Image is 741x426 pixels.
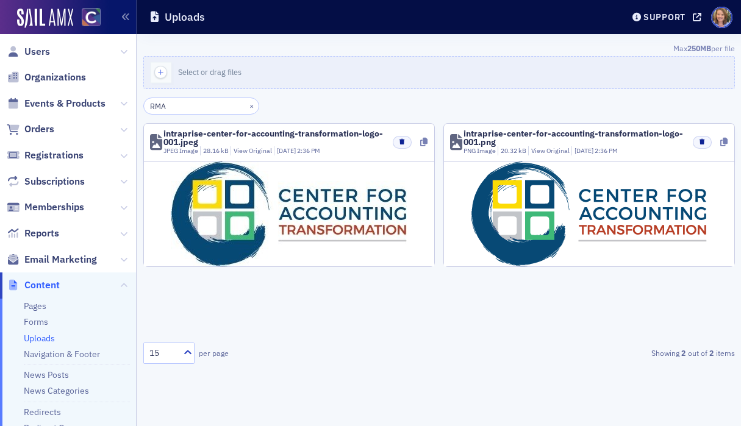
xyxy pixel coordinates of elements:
span: Subscriptions [24,175,85,188]
span: Content [24,279,60,292]
span: 250MB [687,43,711,53]
div: intraprise-center-for-accounting-transformation-logo-001.jpeg [163,129,384,146]
a: Users [7,45,50,59]
a: Uploads [24,333,55,344]
span: Orders [24,122,54,136]
a: Redirects [24,406,61,417]
label: per page [199,347,229,358]
a: Content [7,279,60,292]
span: Profile [711,7,732,28]
div: 15 [149,347,176,360]
span: Select or drag files [178,67,242,77]
a: Events & Products [7,97,106,110]
a: Registrations [7,149,84,162]
a: View Homepage [73,8,101,29]
a: Pages [24,300,46,311]
button: Select or drag files [143,56,735,89]
a: Subscriptions [7,175,85,188]
span: Reports [24,227,59,240]
button: × [246,100,257,111]
strong: 2 [707,347,716,358]
a: Reports [7,227,59,240]
a: Organizations [7,71,86,84]
span: Registrations [24,149,84,162]
input: Search… [143,98,260,115]
a: Email Marketing [7,253,97,266]
div: JPEG Image [163,146,198,156]
div: 20.32 kB [498,146,526,156]
span: Email Marketing [24,253,97,266]
span: Organizations [24,71,86,84]
a: View Original [531,146,570,155]
span: 2:36 PM [595,146,618,155]
span: Memberships [24,201,84,214]
span: [DATE] [277,146,297,155]
span: [DATE] [575,146,595,155]
div: Support [643,12,686,23]
div: 28.16 kB [200,146,229,156]
a: Memberships [7,201,84,214]
span: 2:36 PM [297,146,320,155]
a: News Posts [24,369,69,380]
h1: Uploads [165,10,205,24]
span: Users [24,45,50,59]
div: Showing out of items [546,347,734,358]
div: Max per file [143,43,735,56]
a: Forms [24,316,48,327]
img: SailAMX [82,8,101,27]
img: SailAMX [17,9,73,28]
strong: 2 [679,347,688,358]
a: Orders [7,122,54,136]
div: intraprise-center-for-accounting-transformation-logo-001.png [464,129,684,146]
a: News Categories [24,385,89,396]
div: PNG Image [464,146,496,156]
span: Events & Products [24,97,106,110]
a: View Original [234,146,272,155]
a: Navigation & Footer [24,349,100,360]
